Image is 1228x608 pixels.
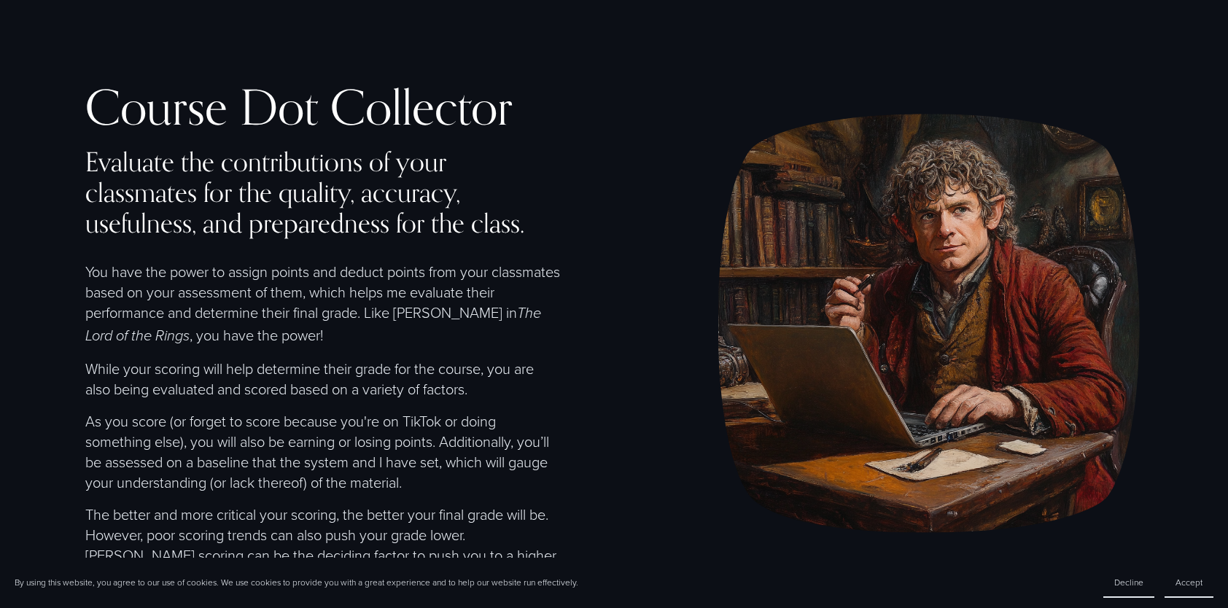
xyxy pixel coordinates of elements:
[240,81,318,133] div: Dot
[330,81,513,133] div: Collector
[15,577,578,589] p: By using this website, you agree to our use of cookies. We use cookies to provide you with a grea...
[85,81,228,133] div: Course
[1175,576,1202,588] span: Accept
[1114,576,1143,588] span: Decline
[85,504,561,585] p: The better and more critical your scoring, the better your final grade will be. However, poor sco...
[85,358,561,399] p: While your scoring will help determine their grade for the course, you are also being evaluated a...
[1103,568,1154,598] button: Decline
[1165,568,1213,598] button: Accept
[85,261,561,346] p: You have the power to assign points and deduct points from your classmates based on your assessme...
[85,410,561,492] p: As you score (or forget to score because you're on TikTok or doing something else), you will also...
[85,147,561,238] h4: Evaluate the contributions of your classmates for the quality, accuracy, usefulness, and prepared...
